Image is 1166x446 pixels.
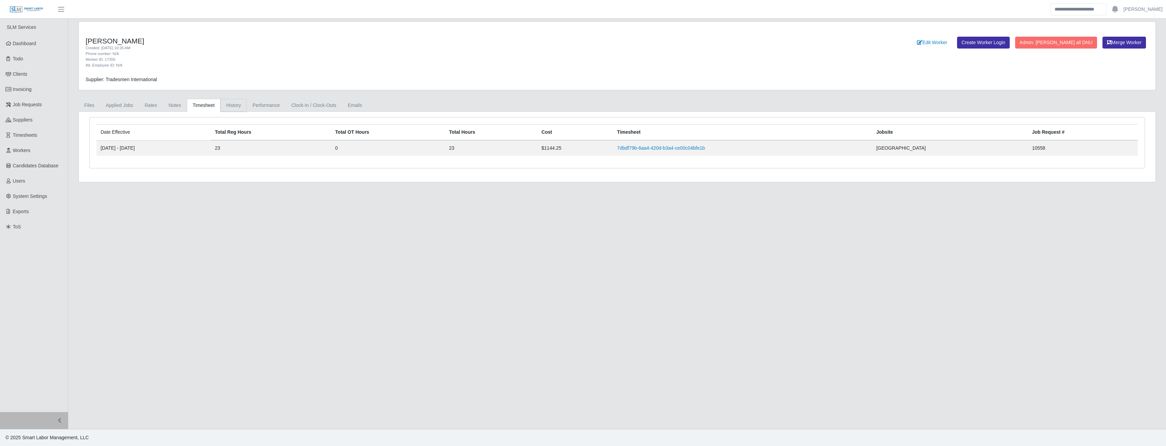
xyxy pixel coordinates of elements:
[13,117,33,123] span: Suppliers
[7,24,36,30] span: SLM Services
[13,132,37,138] span: Timesheets
[331,125,445,141] th: Total OT Hours
[96,140,211,156] td: [DATE] - [DATE]
[13,193,47,199] span: System Settings
[876,145,926,151] span: [GEOGRAPHIC_DATA]
[445,125,537,141] th: Total Hours
[957,37,1010,49] a: Create Worker Login
[13,41,36,46] span: Dashboard
[342,99,368,112] a: Emails
[445,140,537,156] td: 23
[1050,3,1107,15] input: Search
[247,99,285,112] a: Performance
[211,140,331,156] td: 23
[86,37,702,45] h4: [PERSON_NAME]
[1028,125,1138,141] th: Job Request #
[13,148,31,153] span: Workers
[331,140,445,156] td: 0
[86,77,157,82] span: Supplier: Tradesmen International
[1102,37,1146,49] button: Merge Worker
[13,224,21,229] span: ToS
[13,178,25,184] span: Users
[872,125,1028,141] th: Jobsite
[78,99,100,112] a: Files
[537,140,613,156] td: $1144.25
[1124,6,1163,13] a: [PERSON_NAME]
[13,163,59,168] span: Candidates Database
[617,145,705,151] a: 7dbdf79b-6aa4-420d-b3a4-ce00c04bfe1b
[285,99,342,112] a: Clock-In / Clock-Outs
[537,125,613,141] th: Cost
[913,37,952,49] a: Edit Worker
[100,99,139,112] a: Applied Jobs
[13,209,29,214] span: Exports
[187,99,220,112] a: Timesheet
[10,6,43,13] img: SLM Logo
[613,125,872,141] th: Timesheet
[13,87,32,92] span: Invoicing
[86,45,702,51] div: Created: [DATE] 10:26 AM
[139,99,163,112] a: Rates
[13,102,42,107] span: Job Requests
[1015,37,1097,49] button: Admin: [PERSON_NAME] all DNU
[86,57,702,62] div: Worker ID: 17356
[163,99,187,112] a: Notes
[86,51,702,57] div: Phone number: N/A
[5,435,89,440] span: © 2025 Smart Labor Management, LLC
[220,99,247,112] a: History
[1032,145,1045,151] span: 10558
[13,56,23,61] span: Todo
[86,62,702,68] div: Alt. Employee ID: N/A
[96,125,211,141] td: Date Effective
[211,125,331,141] th: Total Reg Hours
[13,71,28,77] span: Clients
